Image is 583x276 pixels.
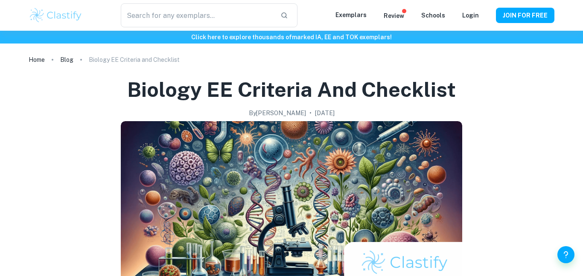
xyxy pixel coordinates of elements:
button: Help and Feedback [557,246,574,263]
button: JOIN FOR FREE [496,8,554,23]
a: Home [29,54,45,66]
h2: By [PERSON_NAME] [249,108,306,118]
h2: [DATE] [315,108,335,118]
a: Blog [60,54,73,66]
h6: Click here to explore thousands of marked IA, EE and TOK exemplars ! [2,32,581,42]
input: Search for any exemplars... [121,3,274,27]
p: Exemplars [335,10,367,20]
p: • [309,108,312,118]
h1: Biology EE Criteria and Checklist [127,76,456,103]
a: Login [462,12,479,19]
a: Schools [421,12,445,19]
p: Biology EE Criteria and Checklist [89,55,180,64]
p: Review [384,11,404,20]
img: Clastify logo [29,7,83,24]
